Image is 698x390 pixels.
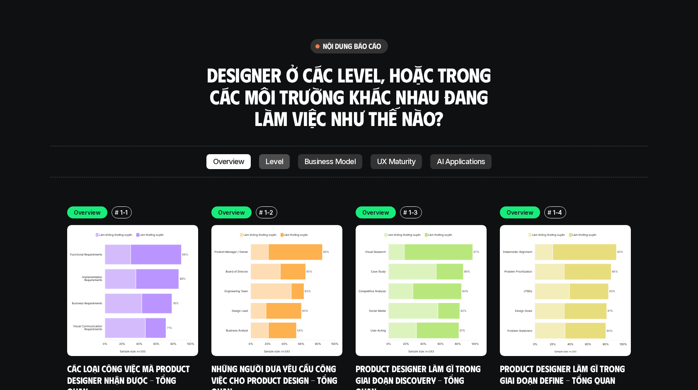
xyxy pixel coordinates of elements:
a: AI Applications [430,154,492,169]
a: Product Designer làm gì trong giai đoạn Define - Tổng quan [500,363,627,385]
a: UX Maturity [371,154,422,169]
h3: Designer ở các level, hoặc trong các môi trường khác nhau đang làm việc như thế nào? [204,64,494,129]
p: Business Model [305,157,356,166]
p: Overview [218,208,245,217]
p: Level [266,157,283,166]
a: Overview [206,154,251,169]
p: AI Applications [437,157,485,166]
a: Business Model [298,154,362,169]
a: Level [259,154,290,169]
h6: # [548,209,551,216]
h6: # [259,209,263,216]
p: 1-3 [409,208,418,217]
p: Overview [213,157,245,166]
h6: # [115,209,119,216]
p: 1-2 [264,208,273,217]
p: Overview [507,208,533,217]
p: Overview [362,208,389,217]
p: Overview [74,208,101,217]
p: UX Maturity [377,157,415,166]
p: 1-1 [120,208,128,217]
p: 1-4 [553,208,562,217]
h6: nội dung báo cáo [323,41,381,51]
h6: # [403,209,407,216]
